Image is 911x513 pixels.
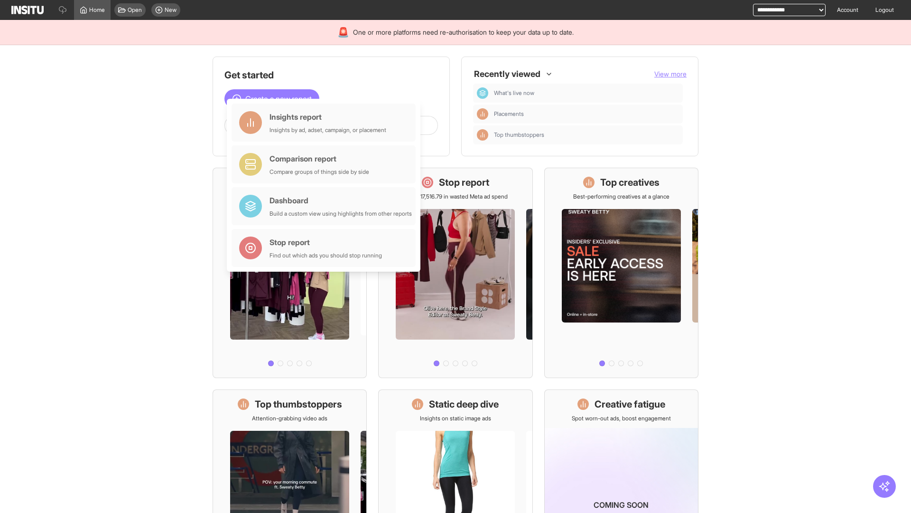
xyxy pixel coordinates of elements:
span: Placements [494,110,524,118]
span: Top thumbstoppers [494,131,679,139]
span: What's live now [494,89,679,97]
div: Comparison report [270,153,369,164]
h1: Top creatives [600,176,660,189]
span: Create a new report [245,93,312,104]
div: 🚨 [337,26,349,39]
div: Insights report [270,111,386,123]
div: Dashboard [270,195,412,206]
div: Build a custom view using highlights from other reports [270,210,412,218]
div: Stop report [270,237,382,248]
a: Stop reportSave £17,516.79 in wasted Meta ad spend [378,168,532,378]
h1: Top thumbstoppers [255,398,342,411]
p: Best-performing creatives at a glance [573,193,669,200]
button: View more [654,69,687,79]
button: Create a new report [224,89,319,108]
div: Insights [477,108,488,120]
img: Logo [11,6,44,14]
a: What's live nowSee all active ads instantly [213,168,367,378]
span: What's live now [494,89,534,97]
span: Top thumbstoppers [494,131,544,139]
p: Save £17,516.79 in wasted Meta ad spend [403,193,508,200]
span: Open [128,6,142,14]
h1: Static deep dive [429,398,499,411]
span: One or more platforms need re-authorisation to keep your data up to date. [353,28,574,37]
div: Compare groups of things side by side [270,168,369,176]
div: Dashboard [477,87,488,99]
div: Insights by ad, adset, campaign, or placement [270,126,386,134]
p: Insights on static image ads [420,415,491,422]
h1: Stop report [439,176,489,189]
h1: Get started [224,68,438,82]
a: Top creativesBest-performing creatives at a glance [544,168,698,378]
span: View more [654,70,687,78]
div: Find out which ads you should stop running [270,252,382,259]
span: Placements [494,110,679,118]
span: New [165,6,177,14]
div: Insights [477,129,488,141]
span: Home [89,6,105,14]
p: Attention-grabbing video ads [252,415,327,422]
